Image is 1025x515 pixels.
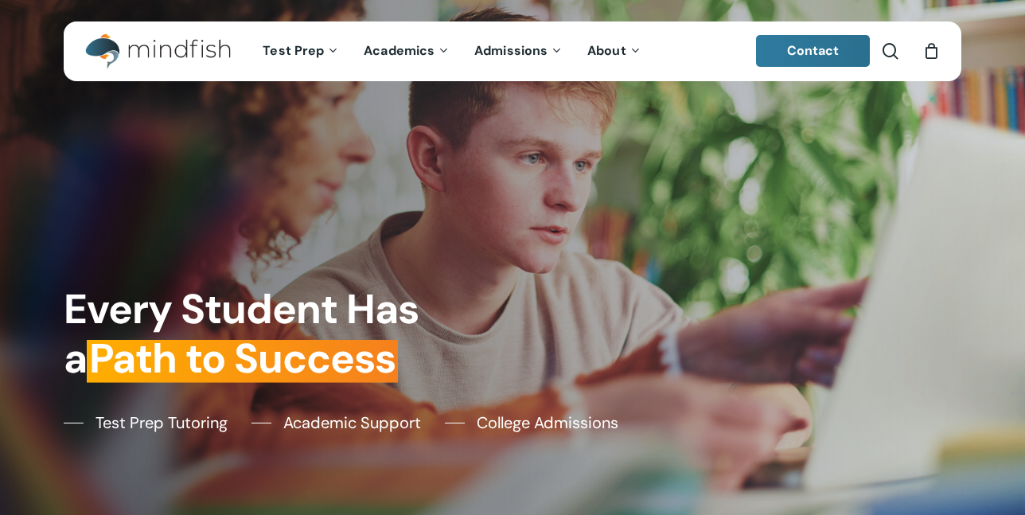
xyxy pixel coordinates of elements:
[64,21,961,81] header: Main Menu
[64,411,228,435] a: Test Prep Tutoring
[251,21,653,81] nav: Main Menu
[462,45,575,58] a: Admissions
[352,45,462,58] a: Academics
[575,45,654,58] a: About
[95,411,228,435] span: Test Prep Tutoring
[445,411,618,435] a: College Admissions
[587,42,626,59] span: About
[64,285,503,384] h1: Every Student Has a
[364,42,435,59] span: Academics
[251,411,421,435] a: Academic Support
[283,411,421,435] span: Academic Support
[251,45,352,58] a: Test Prep
[87,332,398,385] em: Path to Success
[756,35,871,67] a: Contact
[474,42,548,59] span: Admissions
[477,411,618,435] span: College Admissions
[263,42,324,59] span: Test Prep
[787,42,840,59] span: Contact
